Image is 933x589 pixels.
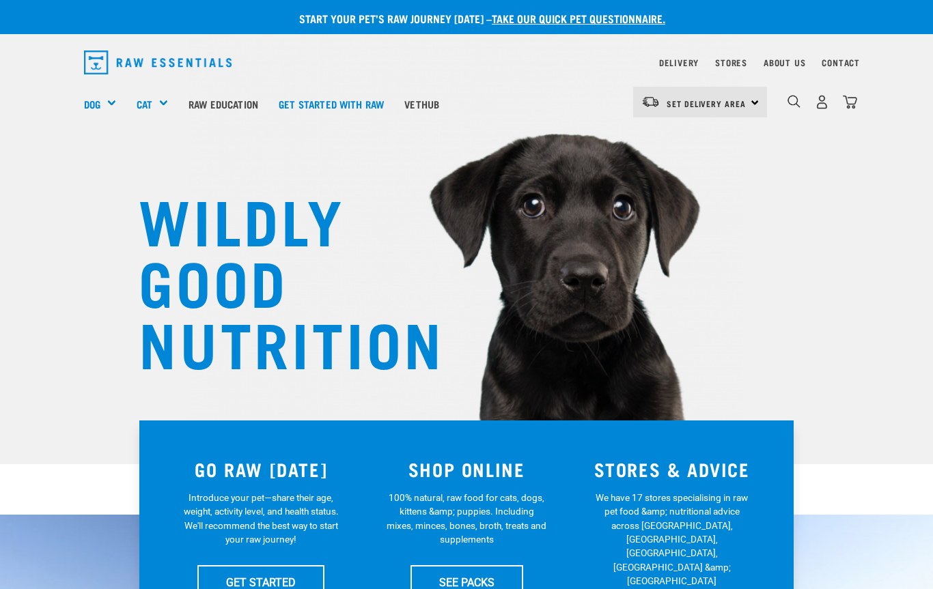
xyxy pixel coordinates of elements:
[764,60,805,65] a: About Us
[387,491,547,547] p: 100% natural, raw food for cats, dogs, kittens &amp; puppies. Including mixes, minces, bones, bro...
[139,188,412,372] h1: WILDLY GOOD NUTRITION
[394,76,449,131] a: Vethub
[659,60,699,65] a: Delivery
[591,491,752,588] p: We have 17 stores specialising in raw pet food &amp; nutritional advice across [GEOGRAPHIC_DATA],...
[84,51,232,74] img: Raw Essentials Logo
[372,459,561,480] h3: SHOP ONLINE
[641,96,660,108] img: van-moving.png
[84,96,100,112] a: Dog
[822,60,860,65] a: Contact
[167,459,356,480] h3: GO RAW [DATE]
[492,15,665,21] a: take our quick pet questionnaire.
[577,459,766,480] h3: STORES & ADVICE
[268,76,394,131] a: Get started with Raw
[843,95,857,109] img: home-icon@2x.png
[715,60,747,65] a: Stores
[73,45,860,80] nav: dropdown navigation
[788,95,800,108] img: home-icon-1@2x.png
[178,76,268,131] a: Raw Education
[667,101,746,106] span: Set Delivery Area
[815,95,829,109] img: user.png
[181,491,342,547] p: Introduce your pet—share their age, weight, activity level, and health status. We'll recommend th...
[137,96,152,112] a: Cat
